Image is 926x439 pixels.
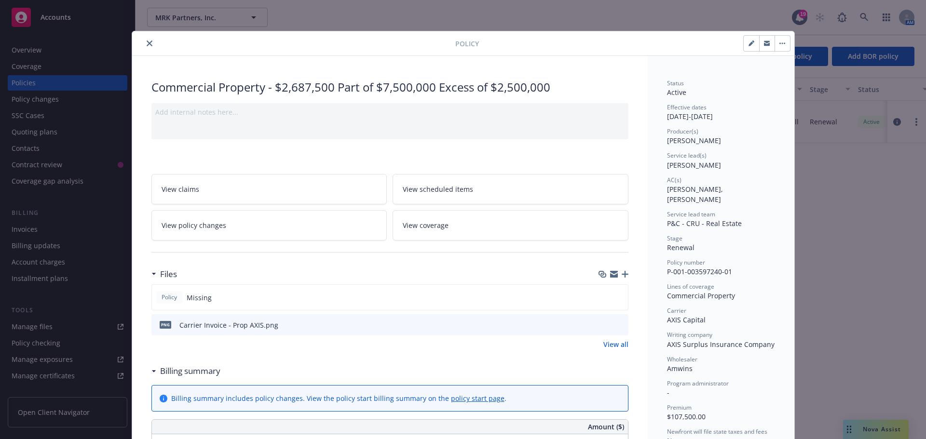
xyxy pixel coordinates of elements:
span: AXIS Surplus Insurance Company [667,340,775,349]
span: AXIS Capital [667,315,706,324]
span: View policy changes [162,220,226,230]
span: Amwins [667,364,693,373]
a: View all [603,339,628,349]
span: $107,500.00 [667,412,706,421]
span: Renewal [667,243,694,252]
span: [PERSON_NAME] [667,136,721,145]
span: View coverage [403,220,449,230]
span: Producer(s) [667,127,698,135]
span: Carrier [667,306,686,315]
span: [PERSON_NAME] [667,160,721,170]
span: [PERSON_NAME], [PERSON_NAME] [667,185,725,204]
span: Service lead team [667,210,715,218]
a: View scheduled items [393,174,628,204]
span: png [160,321,171,328]
span: Writing company [667,331,712,339]
span: Program administrator [667,379,729,387]
span: Amount ($) [588,422,624,432]
span: Effective dates [667,103,707,111]
a: View claims [151,174,387,204]
span: P&C - CRU - Real Estate [667,219,742,228]
span: Newfront will file state taxes and fees [667,427,767,436]
span: Stage [667,234,682,242]
span: AC(s) [667,176,681,184]
span: Missing [187,293,212,303]
span: Policy [455,39,479,49]
span: Wholesaler [667,355,697,363]
div: Commercial Property - $2,687,500 Part of $7,500,000 Excess of $2,500,000 [151,79,628,95]
button: close [144,38,155,49]
div: Add internal notes here... [155,107,625,117]
div: Billing summary [151,365,220,377]
span: P-001-003597240-01 [667,267,732,276]
span: Premium [667,403,692,412]
div: Billing summary includes policy changes. View the policy start billing summary on the . [171,393,506,403]
span: Policy number [667,258,705,266]
a: policy start page [451,394,504,403]
a: View coverage [393,210,628,240]
span: Active [667,88,686,97]
div: Commercial Property [667,291,775,301]
h3: Billing summary [160,365,220,377]
span: View scheduled items [403,184,473,194]
button: download file [600,320,608,330]
div: [DATE] - [DATE] [667,103,775,121]
span: - [667,388,669,397]
h3: Files [160,268,177,280]
span: Status [667,79,684,87]
button: preview file [616,320,625,330]
span: Policy [160,293,179,302]
span: Lines of coverage [667,282,714,291]
div: Carrier Invoice - Prop AXIS.png [179,320,278,330]
a: View policy changes [151,210,387,240]
div: Files [151,268,177,280]
span: Service lead(s) [667,151,707,160]
span: View claims [162,184,199,194]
